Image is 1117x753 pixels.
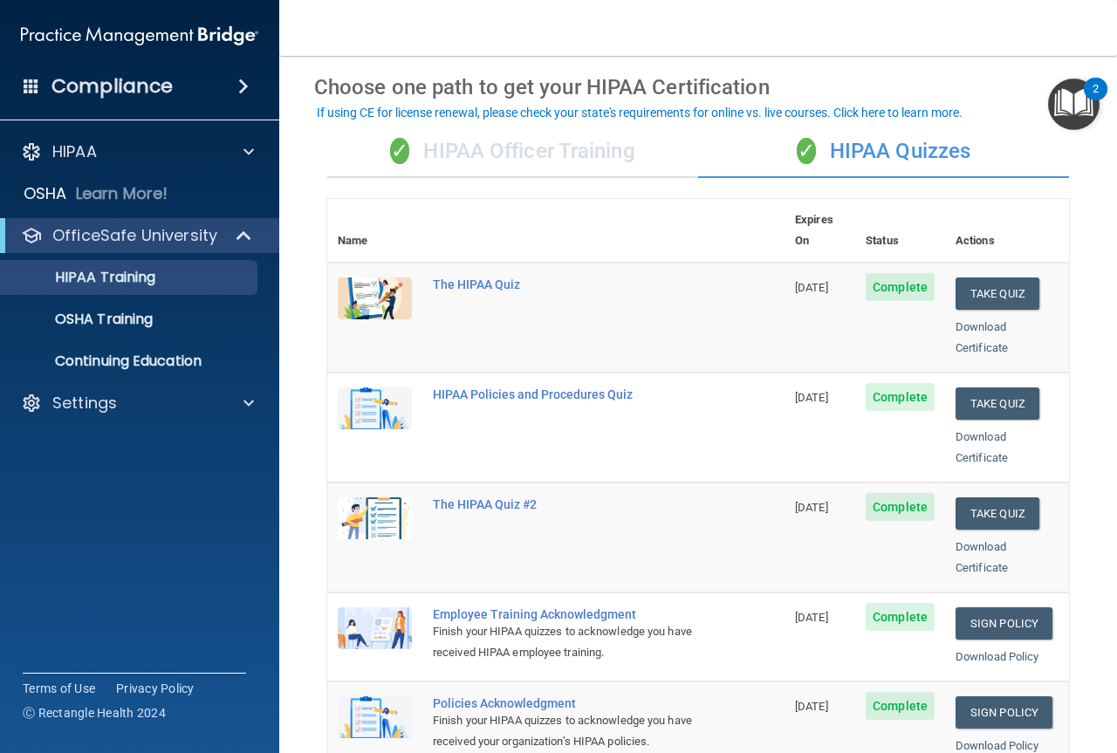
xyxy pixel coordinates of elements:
span: [DATE] [795,391,828,404]
div: Finish your HIPAA quizzes to acknowledge you have received HIPAA employee training. [433,621,697,663]
a: Sign Policy [956,607,1052,640]
button: Take Quiz [956,277,1039,310]
a: Settings [21,393,254,414]
button: Open Resource Center, 2 new notifications [1048,79,1100,130]
div: HIPAA Officer Training [327,126,698,178]
div: Choose one path to get your HIPAA Certification [314,62,1082,113]
div: Employee Training Acknowledgment [433,607,697,621]
a: Download Certificate [956,320,1008,354]
a: Back [314,24,339,58]
div: HIPAA Quizzes [698,126,1069,178]
p: OfficeSafe University [52,225,217,246]
span: Complete [866,493,935,521]
p: HIPAA [52,141,97,162]
a: HIPAA [21,141,254,162]
a: Download Certificate [956,540,1008,574]
span: Complete [866,692,935,720]
th: Name [327,199,422,263]
div: Finish your HIPAA quizzes to acknowledge you have received your organization’s HIPAA policies. [433,710,697,752]
a: Download Policy [956,650,1039,663]
th: Actions [945,199,1069,263]
th: Expires On [785,199,855,263]
button: If using CE for license renewal, please check your state's requirements for online vs. live cours... [314,104,965,121]
span: Complete [866,383,935,411]
div: HIPAA Policies and Procedures Quiz [433,387,697,401]
a: Sign Policy [956,696,1052,729]
a: OfficeSafe University [21,225,253,246]
p: Continuing Education [11,353,250,370]
div: If using CE for license renewal, please check your state's requirements for online vs. live cours... [317,106,963,119]
p: Settings [52,393,117,414]
th: Status [855,199,945,263]
button: Take Quiz [956,387,1039,420]
p: OSHA Training [11,311,153,328]
p: HIPAA Training [11,269,155,286]
img: PMB logo [21,18,258,53]
span: Ⓒ Rectangle Health 2024 [23,704,166,722]
h4: Compliance [51,74,173,99]
span: Complete [866,273,935,301]
a: Download Certificate [956,430,1008,464]
a: Privacy Policy [116,680,195,697]
div: Policies Acknowledgment [433,696,697,710]
span: ✓ [390,138,409,164]
span: [DATE] [795,700,828,713]
a: Download Policy [956,739,1039,752]
div: The HIPAA Quiz [433,277,697,291]
p: Learn More! [76,183,168,204]
p: OSHA [24,183,67,204]
span: ✓ [797,138,816,164]
a: Terms of Use [23,680,95,697]
span: [DATE] [795,281,828,294]
button: Take Quiz [956,497,1039,530]
div: 2 [1093,89,1099,112]
span: Complete [866,603,935,631]
span: [DATE] [795,611,828,624]
span: [DATE] [795,501,828,514]
div: The HIPAA Quiz #2 [433,497,697,511]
